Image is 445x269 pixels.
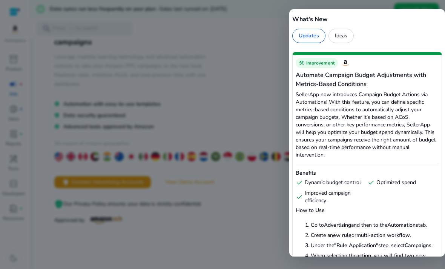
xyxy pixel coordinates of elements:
[356,252,371,259] strong: action
[299,60,305,66] span: construction
[356,232,410,239] strong: multi-action workflow
[292,29,325,43] div: Updates
[306,60,335,66] span: Improvement
[311,232,439,239] li: Create a or .
[324,221,351,229] strong: Advertising
[292,15,442,24] h5: What's New
[311,252,439,267] li: When selecting the , you will find two new options: and .
[296,179,364,186] div: Dynamic budget control
[296,71,439,89] h5: Automate Campaign Budget Adjustments with Metrics-Based Conditions
[341,58,350,68] img: Amazon
[405,242,431,249] strong: Campaigns
[328,29,354,43] div: Ideas
[330,232,351,239] strong: new rule
[334,242,378,249] strong: "Rule Application"
[311,221,439,229] li: Go to and then to the tab.
[296,179,303,186] span: check
[387,221,418,229] strong: Automations
[311,242,439,249] li: Under the step, select .
[296,189,364,204] div: Improved campaign efficiency
[367,179,436,186] div: Optimized spend
[367,179,375,186] span: check
[296,169,439,177] h6: Benefits
[296,207,439,214] h6: How to Use
[296,193,303,201] span: check
[296,91,439,159] p: SellerApp now introduces Campaign Budget Actions via Automations! With this feature, you can defi...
